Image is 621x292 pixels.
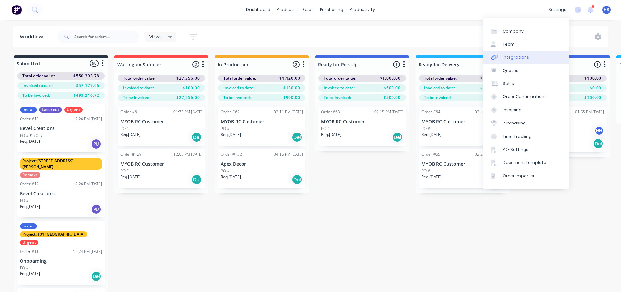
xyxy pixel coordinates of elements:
div: Del [191,132,202,142]
a: Time Tracking [483,130,569,143]
p: Bevel Creations [20,191,102,197]
a: Team [483,38,569,51]
div: 01:55 PM [DATE] [575,109,604,115]
span: To be invoiced: [424,95,451,101]
p: PO # [120,126,129,132]
div: Order #6101:33 PM [DATE]MYOB RC CustomerPO #Req.[DATE]Del [118,107,205,146]
span: $57,177.06 [76,83,99,89]
p: Req. [DATE] [20,271,40,277]
div: Document templates [503,160,549,166]
div: 02:22 PM [DATE] [475,152,504,157]
div: Workflow [20,33,46,41]
div: Team [503,41,515,47]
img: Factory [12,5,22,15]
div: Quotes [503,68,518,74]
div: Order #6202:11 PM [DATE]MYOB RC CustomerPO #Req.[DATE]Del [218,107,305,146]
p: Req. [DATE] [20,204,40,210]
div: Order #61 [120,109,139,115]
div: Order #6402:16 PM [DATE]MYOB RC CustomerPO #Req.[DATE]Del [419,107,506,146]
div: Order #11 [20,249,39,255]
div: Order Importer [503,173,535,179]
a: Purchasing [483,117,569,130]
p: PO # [221,168,229,174]
div: Order #64 [421,109,440,115]
div: Order #12 [20,181,39,187]
div: Integrations [503,54,529,60]
span: $100.00 [584,75,601,81]
div: Purchasing [503,120,526,126]
span: To be invoiced: [123,95,150,101]
span: $100.00 [183,85,200,91]
div: 04:16 PM [DATE] [274,152,303,157]
a: Document templates [483,156,569,169]
p: PO # [20,265,29,271]
div: Install [20,223,37,229]
p: PO # [421,126,430,132]
a: Integrations [483,51,569,64]
div: Install [20,107,37,113]
div: Order Confirmations [503,94,547,100]
div: InstallLaser cutUrgentOrder #1312:24 PM [DATE]Bevel CreationsPO #917OIUReq.[DATE]PU [17,104,105,152]
p: MYOB RC Customer [421,161,504,167]
div: productivity [347,5,378,15]
p: Apex Decor [221,161,303,167]
span: $2,000.00 [480,85,501,91]
span: $130.00 [283,85,300,91]
input: Search for orders... [74,30,139,43]
div: PDF Settings [503,147,528,153]
span: To be invoiced: [324,95,351,101]
div: sales [299,5,317,15]
div: Del [292,174,302,185]
div: Order #129 [120,152,141,157]
p: PO # [421,168,430,174]
div: InstallProject: 101 [GEOGRAPHIC_DATA]UrgentOrder #1112:24 PM [DATE]OnboardingPO #Req.[DATE]Del [17,221,105,285]
div: Invoicing [503,107,522,113]
span: Invoiced to date: [22,83,53,89]
p: Req. [DATE] [421,174,442,180]
div: Remake [20,172,40,178]
p: Req. [DATE] [321,132,341,138]
div: 12:24 PM [DATE] [73,249,102,255]
p: Req. [DATE] [221,132,241,138]
span: Total order value: [22,73,55,79]
div: Del [392,132,403,142]
span: Views [149,33,162,40]
span: HR [604,7,609,13]
p: MYOB RC Customer [120,161,202,167]
div: Time Tracking [503,134,532,139]
span: Total order value: [324,75,356,81]
a: Company [483,24,569,37]
div: Urgent [20,240,38,245]
span: $27,356.00 [176,75,200,81]
div: Order #63 [321,109,340,115]
a: dashboard [243,5,274,15]
div: Project: [STREET_ADDRESS][PERSON_NAME]RemakeOrder #1212:24 PM [DATE]Bevel CreationsPO #Req.[DATE]PU [17,155,105,217]
div: Project: [STREET_ADDRESS][PERSON_NAME] [20,158,102,170]
span: $1,000.00 [380,75,401,81]
p: PO # [221,126,229,132]
div: Order #62 [221,109,240,115]
div: 12:24 PM [DATE] [73,181,102,187]
span: Invoiced to date: [223,85,254,91]
p: PO # [20,198,29,204]
span: $0.00 [590,85,601,91]
div: 02:16 PM [DATE] [475,109,504,115]
div: Order #65 [421,152,440,157]
p: Req. [DATE] [221,174,241,180]
span: $500.00 [384,85,401,91]
span: Total order value: [424,75,457,81]
p: MYOB RC Customer [421,119,504,124]
a: Sales [483,77,569,90]
div: Company [503,28,524,34]
p: MYOB RC Customer [321,119,403,124]
p: PO # [321,126,330,132]
div: Order #132 [221,152,242,157]
span: Invoiced to date: [123,85,154,91]
span: To be invoiced: [223,95,251,101]
span: $27,256.00 [176,95,200,101]
span: $2,000.00 [480,75,501,81]
div: Order #13204:16 PM [DATE]Apex DecorPO #Req.[DATE]Del [218,149,305,188]
span: $1,120.00 [279,75,300,81]
div: products [274,5,299,15]
p: Req. [DATE] [120,174,140,180]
